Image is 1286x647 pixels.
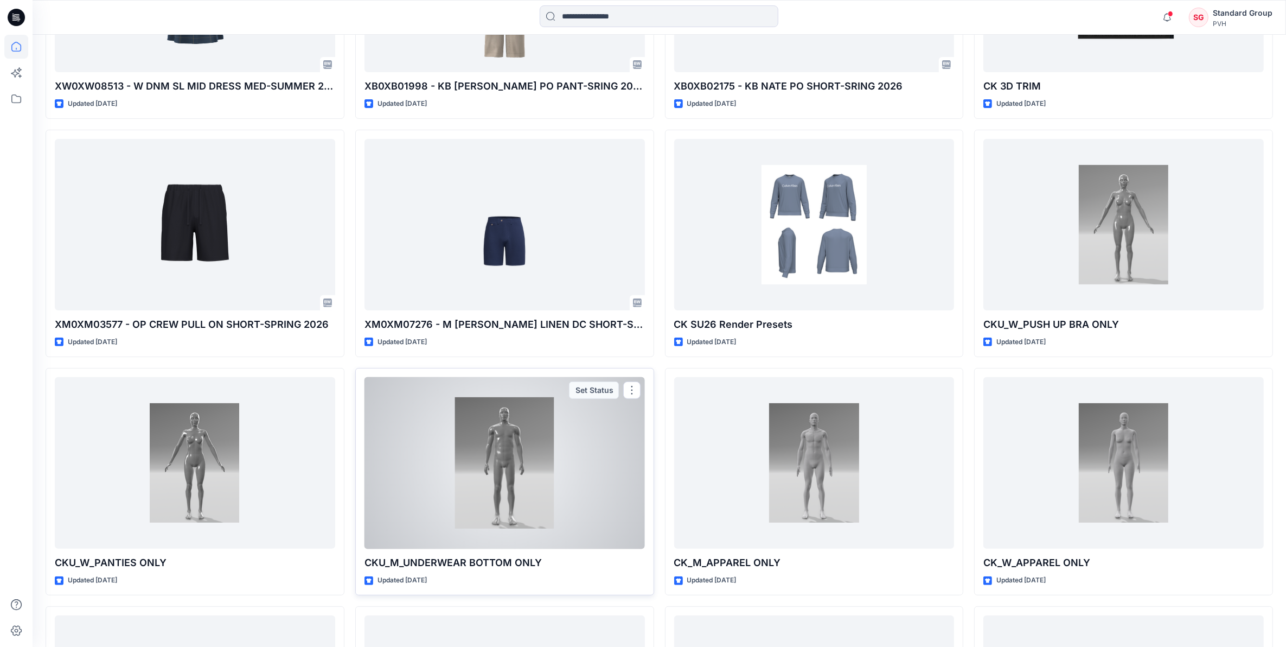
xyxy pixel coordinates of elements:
p: Updated [DATE] [996,575,1046,586]
div: PVH [1213,20,1272,28]
p: CKU_W_PUSH UP BRA ONLY [983,317,1264,332]
a: CKU_W_PANTIES ONLY [55,377,335,549]
p: Updated [DATE] [378,575,427,586]
p: Updated [DATE] [996,98,1046,110]
a: CK_W_APPAREL ONLY [983,377,1264,549]
p: CK SU26 Render Presets [674,317,955,332]
p: Updated [DATE] [687,337,737,348]
p: CKU_W_PANTIES ONLY [55,555,335,570]
p: Updated [DATE] [378,98,427,110]
p: CKU_M_UNDERWEAR BOTTOM ONLY [364,555,645,570]
a: CK_M_APPAREL ONLY [674,377,955,549]
p: Updated [DATE] [68,98,117,110]
a: CKU_M_UNDERWEAR BOTTOM ONLY [364,377,645,549]
p: Updated [DATE] [68,575,117,586]
p: Updated [DATE] [378,337,427,348]
a: CKU_W_PUSH UP BRA ONLY [983,139,1264,311]
div: Standard Group [1213,7,1272,20]
p: CK 3D TRIM [983,79,1264,94]
p: Updated [DATE] [996,337,1046,348]
p: CK_M_APPAREL ONLY [674,555,955,570]
p: XB0XB01998 - KB [PERSON_NAME] PO PANT-SRING 2026 [364,79,645,94]
p: Updated [DATE] [687,98,737,110]
a: CK SU26 Render Presets [674,139,955,311]
p: Updated [DATE] [687,575,737,586]
p: XB0XB02175 - KB NATE PO SHORT-SRING 2026 [674,79,955,94]
p: Updated [DATE] [68,337,117,348]
a: XM0XM07276 - M RILEY LINEN DC SHORT-SPRING 2026 [364,139,645,311]
a: XM0XM03577 - OP CREW PULL ON SHORT-SPRING 2026 [55,139,335,311]
p: XM0XM07276 - M [PERSON_NAME] LINEN DC SHORT-SPRING 2026 [364,317,645,332]
p: CK_W_APPAREL ONLY [983,555,1264,570]
div: SG [1189,8,1208,27]
p: XW0XW08513 - W DNM SL MID DRESS MED-SUMMER 2026 [55,79,335,94]
p: XM0XM03577 - OP CREW PULL ON SHORT-SPRING 2026 [55,317,335,332]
